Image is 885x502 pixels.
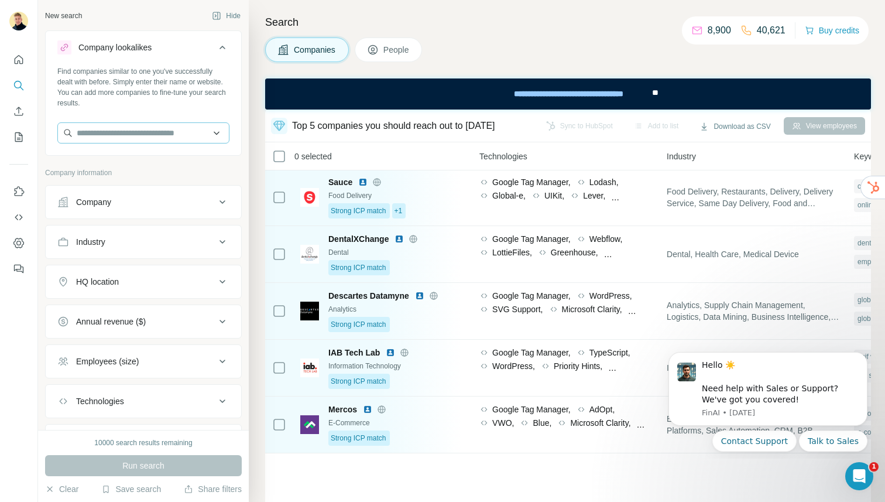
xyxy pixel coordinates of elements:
button: Dashboard [9,233,28,254]
span: Google Tag Manager, [492,404,571,415]
div: New search [45,11,82,21]
h4: Search [265,14,871,30]
div: Industry [76,236,105,248]
p: 40,621 [757,23,785,37]
span: WordPress, [492,360,535,372]
div: Top 5 companies you should reach out to [DATE] [292,119,495,133]
span: LottieFiles, [492,247,532,258]
span: Lever, [583,190,605,202]
span: Global-e, [492,190,526,202]
button: Keywords [46,427,241,455]
button: Quick start [9,49,28,70]
div: Company lookalikes [78,42,152,53]
button: Feedback [9,258,28,279]
button: Search [9,75,28,96]
img: LinkedIn logo [358,177,368,187]
button: Technologies [46,387,241,415]
span: Dental, Health Care, Medical Device [667,248,799,260]
button: Clear [45,483,78,495]
span: Analytics, Supply Chain Management, Logistics, Data Mining, Business Intelligence, Big Data, Ship... [667,299,840,323]
span: Technologies [479,151,527,162]
div: Find companies similar to one you've successfully dealt with before. Simply enter their name or w... [57,66,229,108]
span: Companies [294,44,337,56]
button: Hide [204,7,249,25]
span: VWO, [492,417,514,429]
button: Buy credits [805,22,859,39]
div: Company [76,196,111,208]
span: Strong ICP match [331,319,386,330]
span: Lodash, [589,176,619,188]
button: HQ location [46,268,241,296]
button: Company lookalikes [46,33,241,66]
span: TypeScript, [589,347,630,358]
span: Mercos [328,404,357,415]
p: 8,900 [708,23,731,37]
span: Google Tag Manager, [492,176,571,188]
span: SVG Support, [492,303,543,315]
span: +1 [395,206,403,216]
button: Industry [46,228,241,256]
span: People [383,44,410,56]
span: Strong ICP match [331,206,386,216]
span: Google Tag Manager, [492,290,571,302]
img: Avatar [9,12,28,30]
img: Logo of DentalXChange [300,245,319,264]
span: Google Tag Manager, [492,347,571,358]
span: Microsoft Clarity, [562,303,622,315]
button: Annual revenue ($) [46,308,241,336]
span: 0 selected [294,151,332,162]
button: Save search [101,483,161,495]
img: LinkedIn logo [415,291,424,300]
button: Share filters [184,483,242,495]
div: Analytics [328,304,455,315]
span: Descartes Datamyne [328,290,409,302]
span: Microsoft Clarity, [570,417,630,429]
button: Company [46,188,241,216]
span: Blue, [533,417,551,429]
img: LinkedIn logo [386,348,395,357]
button: Employees (size) [46,347,241,375]
span: UIKit, [544,190,564,202]
p: Company information [45,168,242,178]
span: DentalXChange [328,233,389,245]
button: Enrich CSV [9,101,28,122]
div: Technologies [76,395,124,407]
span: Webflow, [589,233,623,245]
img: Logo of Mercos [300,415,319,434]
span: Google Tag Manager, [492,233,571,245]
div: 10000 search results remaining [94,438,192,448]
span: Industry [667,151,696,162]
iframe: Intercom notifications message [651,342,885,459]
span: Greenhouse, [551,247,598,258]
span: Strong ICP match [331,433,386,443]
iframe: Banner [265,78,871,110]
img: Logo of IAB Tech Lab [300,358,319,377]
span: WordPress, [589,290,632,302]
span: Sauce [328,176,352,188]
span: IAB Tech Lab [328,347,380,358]
button: Download as CSV [691,118,778,135]
iframe: Intercom live chat [845,462,873,490]
span: Strong ICP match [331,262,386,273]
span: Strong ICP match [331,376,386,387]
div: E-Commerce [328,418,455,428]
div: Employees (size) [76,356,139,367]
span: Food Delivery, Restaurants, Delivery, Delivery Service, Same Day Delivery, Food and Beverage, Cus... [667,186,840,209]
div: Information Technology [328,361,455,371]
div: Annual revenue ($) [76,316,146,327]
img: Logo of Sauce [300,188,319,207]
img: Logo of Descartes Datamyne [300,302,319,320]
img: LinkedIn logo [395,234,404,244]
button: Use Surfe API [9,207,28,228]
span: AdOpt, [589,404,615,415]
div: Food Delivery [328,190,455,201]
